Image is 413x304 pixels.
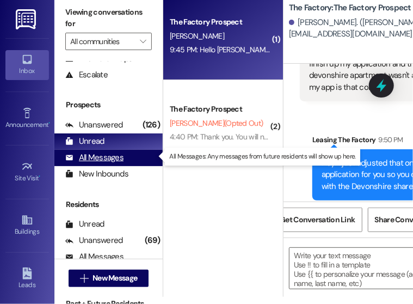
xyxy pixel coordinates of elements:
[65,235,123,246] div: Unanswered
[5,211,49,240] a: Buildings
[140,37,146,46] i: 
[376,134,403,145] div: 9:50 PM
[5,50,49,80] a: Inbox
[70,33,134,50] input: All communities
[54,99,163,111] div: Prospects
[65,251,124,263] div: All Messages
[280,214,355,226] span: Get Conversation Link
[65,168,128,180] div: New Inbounds
[16,9,38,29] img: ResiDesk Logo
[170,118,263,128] span: [PERSON_NAME] (Opted Out)
[48,119,50,127] span: •
[65,69,108,81] div: Escalate
[169,152,356,161] p: All Messages: Any messages from future residents will show up here.
[69,270,149,287] button: New Message
[80,274,88,283] i: 
[65,136,104,147] div: Unread
[65,4,152,33] label: Viewing conversations for
[5,157,49,187] a: Site Visit •
[93,272,137,284] span: New Message
[170,16,270,28] div: The Factory Prospect
[289,2,411,14] b: The Factory: The Factory Prospect
[142,232,163,249] div: (69)
[170,104,270,115] div: The Factory Prospect
[54,199,163,210] div: Residents
[5,264,49,294] a: Leads
[140,117,163,133] div: (126)
[273,208,362,232] button: Get Conversation Link
[65,218,104,230] div: Unread
[65,119,123,131] div: Unanswered
[170,31,224,41] span: [PERSON_NAME]
[65,152,124,163] div: All Messages
[39,173,41,180] span: •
